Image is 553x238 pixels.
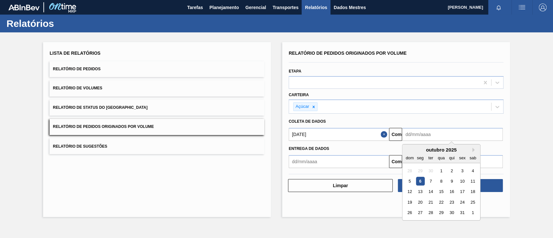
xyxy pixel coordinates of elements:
div: Choose sexta-feira, 24 de outubro de 2025 [458,198,467,207]
div: Choose sexta-feira, 31 de outubro de 2025 [458,209,467,217]
div: dom [405,153,414,162]
div: Choose quarta-feira, 1 de outubro de 2025 [437,166,446,175]
div: Choose segunda-feira, 27 de outubro de 2025 [416,209,425,217]
div: Choose segunda-feira, 13 de outubro de 2025 [416,187,425,196]
div: qui [447,153,456,162]
font: Relatório de Pedidos Originados por Volume [289,51,407,56]
input: dd/mm/aaaa [402,128,502,141]
font: Relatório de Pedidos [53,67,100,71]
font: Lista de Relatórios [50,51,100,56]
button: Next Month [472,148,477,152]
div: Choose segunda-feira, 6 de outubro de 2025 [416,177,425,186]
button: Relatório de Pedidos Originados por Volume [50,119,264,135]
button: Relatório de Sugestões [50,138,264,154]
div: Choose quinta-feira, 16 de outubro de 2025 [447,187,456,196]
font: Carteira [289,93,309,97]
input: dd/mm/aaaa [289,155,389,168]
font: Relatório de Pedidos Originados por Volume [53,125,154,129]
div: Choose terça-feira, 21 de outubro de 2025 [426,198,435,207]
div: Choose quinta-feira, 30 de outubro de 2025 [447,209,456,217]
font: Dados Mestres [334,5,366,10]
font: Transportes [272,5,298,10]
div: Not available segunda-feira, 29 de setembro de 2025 [416,166,425,175]
div: Choose domingo, 26 de outubro de 2025 [405,209,414,217]
div: Choose quinta-feira, 2 de outubro de 2025 [447,166,456,175]
font: Gerencial [245,5,266,10]
button: Relatório de Status do [GEOGRAPHIC_DATA] [50,100,264,116]
font: Tarefas [187,5,203,10]
div: month 2025-10 [405,165,478,218]
div: Choose sexta-feira, 17 de outubro de 2025 [458,187,467,196]
div: Choose sexta-feira, 3 de outubro de 2025 [458,166,467,175]
font: Relatório de Status do [GEOGRAPHIC_DATA] [53,105,147,110]
div: Not available terça-feira, 30 de setembro de 2025 [426,166,435,175]
img: TNhmsLtSVTkK8tSr43FrP2fwEKptu5GPRR3wAAAABJRU5ErkJggg== [8,5,40,10]
font: Etapa [289,69,301,74]
div: Choose quarta-feira, 22 de outubro de 2025 [437,198,446,207]
div: qua [437,153,446,162]
div: Choose sábado, 4 de outubro de 2025 [468,166,477,175]
div: Choose sábado, 25 de outubro de 2025 [468,198,477,207]
font: Comeu [391,132,407,137]
div: Choose sábado, 1 de novembro de 2025 [468,209,477,217]
font: Relatórios [305,5,327,10]
button: Download [398,179,502,192]
div: Choose sexta-feira, 10 de outubro de 2025 [458,177,467,186]
div: sex [458,153,467,162]
div: Choose sábado, 11 de outubro de 2025 [468,177,477,186]
button: Comeu [389,128,402,141]
div: Choose domingo, 19 de outubro de 2025 [405,198,414,207]
font: Relatório de Volumes [53,86,102,91]
button: Comeu [389,155,402,168]
font: Limpar [333,183,348,188]
img: Sair [539,4,547,11]
div: Choose sábado, 18 de outubro de 2025 [468,187,477,196]
div: sab [468,153,477,162]
div: Choose terça-feira, 14 de outubro de 2025 [426,187,435,196]
font: Comeu [391,159,407,164]
font: Entrega de dados [289,146,329,151]
font: Açúcar [295,104,309,109]
button: Relatório de Pedidos [50,61,264,77]
div: Choose terça-feira, 7 de outubro de 2025 [426,177,435,186]
div: Choose quinta-feira, 23 de outubro de 2025 [447,198,456,207]
font: Planejamento [209,5,239,10]
button: Relatório de Volumes [50,80,264,96]
div: Choose domingo, 5 de outubro de 2025 [405,177,414,186]
div: Choose terça-feira, 28 de outubro de 2025 [426,209,435,217]
font: Relatório de Sugestões [53,144,107,148]
div: outubro 2025 [402,147,480,153]
div: Choose domingo, 12 de outubro de 2025 [405,187,414,196]
div: Choose quarta-feira, 29 de outubro de 2025 [437,209,446,217]
div: Choose quarta-feira, 8 de outubro de 2025 [437,177,446,186]
div: Choose segunda-feira, 20 de outubro de 2025 [416,198,425,207]
font: [PERSON_NAME] [448,5,483,10]
button: Limpar [288,179,393,192]
font: Coleta de dados [289,119,326,124]
input: dd/mm/aaaa [289,128,389,141]
div: Not available domingo, 28 de setembro de 2025 [405,166,414,175]
div: ter [426,153,435,162]
div: Choose quarta-feira, 15 de outubro de 2025 [437,187,446,196]
img: ações do usuário [518,4,526,11]
button: Close [381,128,389,141]
button: Notificações [488,3,509,12]
font: Relatórios [6,18,54,29]
div: Choose quinta-feira, 9 de outubro de 2025 [447,177,456,186]
div: seg [416,153,425,162]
